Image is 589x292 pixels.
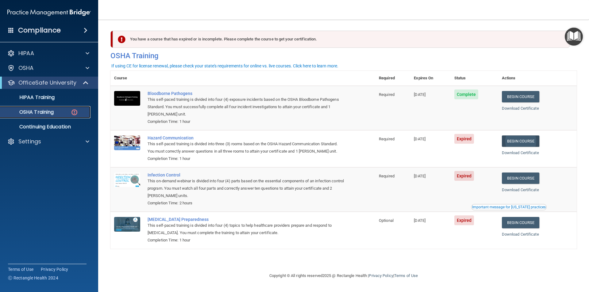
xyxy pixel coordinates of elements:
[414,137,425,141] span: [DATE]
[18,26,61,35] h4: Compliance
[18,79,76,86] p: OfficeSafe University
[379,137,395,141] span: Required
[110,51,577,60] h4: OSHA Training
[414,174,425,178] span: [DATE]
[18,50,34,57] p: HIPAA
[4,124,88,130] p: Continuing Education
[394,273,418,278] a: Terms of Use
[502,106,539,111] a: Download Certificate
[502,217,539,228] a: Begin Course
[118,36,125,43] img: exclamation-circle-solid-danger.72ef9ffc.png
[502,150,539,155] a: Download Certificate
[379,218,394,223] span: Optional
[414,92,425,97] span: [DATE]
[148,222,345,237] div: This self-paced training is divided into four (4) topics to help healthcare providers prepare and...
[472,205,546,209] div: Important message for [US_STATE] practices
[7,50,89,57] a: HIPAA
[232,266,456,286] div: Copyright © All rights reserved 2025 @ Rectangle Health | |
[502,232,539,237] a: Download Certificate
[498,71,577,86] th: Actions
[8,266,33,272] a: Terms of Use
[502,91,539,102] a: Begin Course
[148,96,345,118] div: This self-paced training is divided into four (4) exposure incidents based on the OSHA Bloodborne...
[4,109,54,115] p: OSHA Training
[148,118,345,125] div: Completion Time: 1 hour
[410,71,450,86] th: Expires On
[113,31,570,48] div: You have a course that has expired or is incomplete. Please complete the course to get your certi...
[7,79,89,86] a: OfficeSafe University
[454,215,474,225] span: Expired
[454,134,474,144] span: Expired
[454,171,474,181] span: Expired
[71,108,78,116] img: danger-circle.6113f641.png
[148,173,345,177] a: Infection Control
[379,174,395,178] span: Required
[414,218,425,223] span: [DATE]
[110,63,339,69] button: If using CE for license renewal, please check your state's requirements for online vs. live cours...
[148,177,345,199] div: This on-demand webinar is divided into four (4) parts based on the essential components of an inf...
[148,237,345,244] div: Completion Time: 1 hour
[502,173,539,184] a: Begin Course
[7,138,89,145] a: Settings
[148,135,345,140] a: Hazard Communication
[471,204,547,210] button: Read this if you are a dental practitioner in the state of CA
[8,275,58,281] span: Ⓒ Rectangle Health 2024
[379,92,395,97] span: Required
[4,94,55,100] p: HIPAA Training
[148,91,345,96] a: Bloodborne Pathogens
[18,64,34,72] p: OSHA
[502,188,539,192] a: Download Certificate
[148,217,345,222] a: [MEDICAL_DATA] Preparedness
[111,64,338,68] div: If using CE for license renewal, please check your state's requirements for online vs. live cours...
[502,135,539,147] a: Begin Course
[110,71,144,86] th: Course
[565,28,583,46] button: Open Resource Center
[375,71,410,86] th: Required
[41,266,68,272] a: Privacy Policy
[18,138,41,145] p: Settings
[7,6,91,19] img: PMB logo
[483,248,582,273] iframe: Drift Widget Chat Controller
[451,71,498,86] th: Status
[148,199,345,207] div: Completion Time: 2 hours
[148,140,345,155] div: This self-paced training is divided into three (3) rooms based on the OSHA Hazard Communication S...
[454,89,479,99] span: Complete
[148,155,345,162] div: Completion Time: 1 hour
[369,273,393,278] a: Privacy Policy
[7,64,89,72] a: OSHA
